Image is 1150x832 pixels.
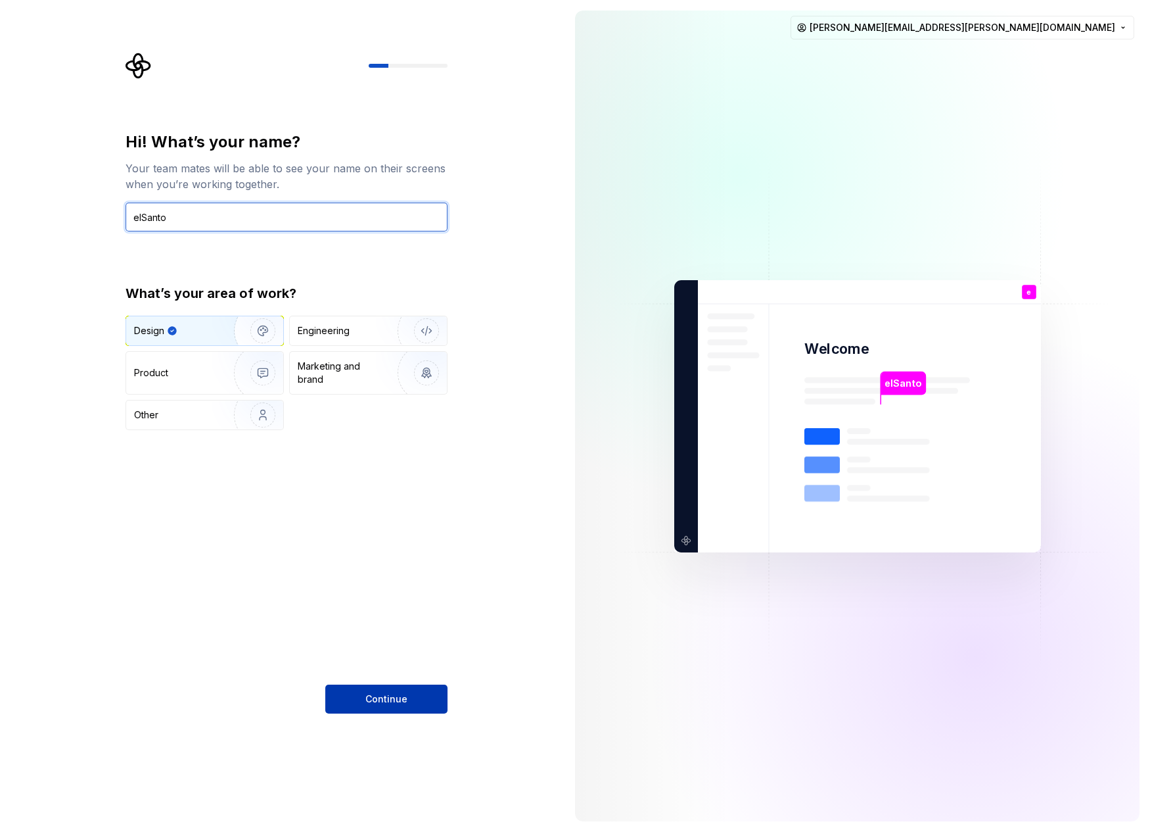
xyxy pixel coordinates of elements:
span: [PERSON_NAME][EMAIL_ADDRESS][PERSON_NAME][DOMAIN_NAME] [810,21,1115,34]
div: Your team mates will be able to see your name on their screens when you’re working together. [126,160,448,192]
div: Marketing and brand [298,360,386,386]
svg: Supernova Logo [126,53,152,79]
div: Hi! What’s your name? [126,132,448,153]
div: Engineering [298,324,350,337]
div: Other [134,408,158,422]
button: [PERSON_NAME][EMAIL_ADDRESS][PERSON_NAME][DOMAIN_NAME] [791,16,1134,39]
input: Han Solo [126,203,448,232]
button: Continue [325,685,448,714]
div: Design [134,324,164,337]
div: What’s your area of work? [126,284,448,303]
p: Welcome [804,339,869,358]
span: Continue [365,693,407,706]
div: Product [134,366,168,379]
p: e [1026,288,1031,295]
p: elSanto [885,376,921,390]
